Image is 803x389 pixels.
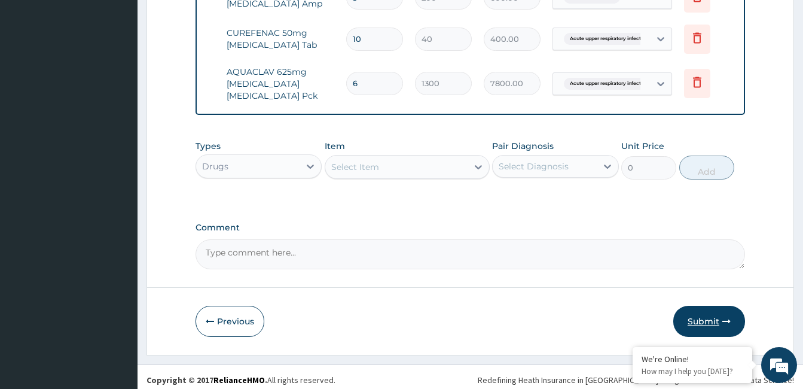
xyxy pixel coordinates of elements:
[564,78,651,90] span: Acute upper respiratory infect...
[331,161,379,173] div: Select Item
[642,366,743,376] p: How may I help you today?
[679,156,734,180] button: Add
[196,141,221,151] label: Types
[196,223,745,233] label: Comment
[196,6,225,35] div: Minimize live chat window
[478,374,794,386] div: Redefining Heath Insurance in [GEOGRAPHIC_DATA] using Telemedicine and Data Science!
[196,306,264,337] button: Previous
[642,354,743,364] div: We're Online!
[6,261,228,303] textarea: Type your message and hit 'Enter'
[673,306,745,337] button: Submit
[22,60,48,90] img: d_794563401_company_1708531726252_794563401
[69,118,165,239] span: We're online!
[213,375,265,385] a: RelianceHMO
[202,160,228,172] div: Drugs
[499,160,569,172] div: Select Diagnosis
[564,33,651,45] span: Acute upper respiratory infect...
[621,140,664,152] label: Unit Price
[492,140,554,152] label: Pair Diagnosis
[325,140,345,152] label: Item
[146,375,267,385] strong: Copyright © 2017 .
[221,60,340,108] td: AQUACLAV 625mg [MEDICAL_DATA] [MEDICAL_DATA] Pck
[221,21,340,57] td: CUREFENAC 50mg [MEDICAL_DATA] Tab
[62,67,201,83] div: Chat with us now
